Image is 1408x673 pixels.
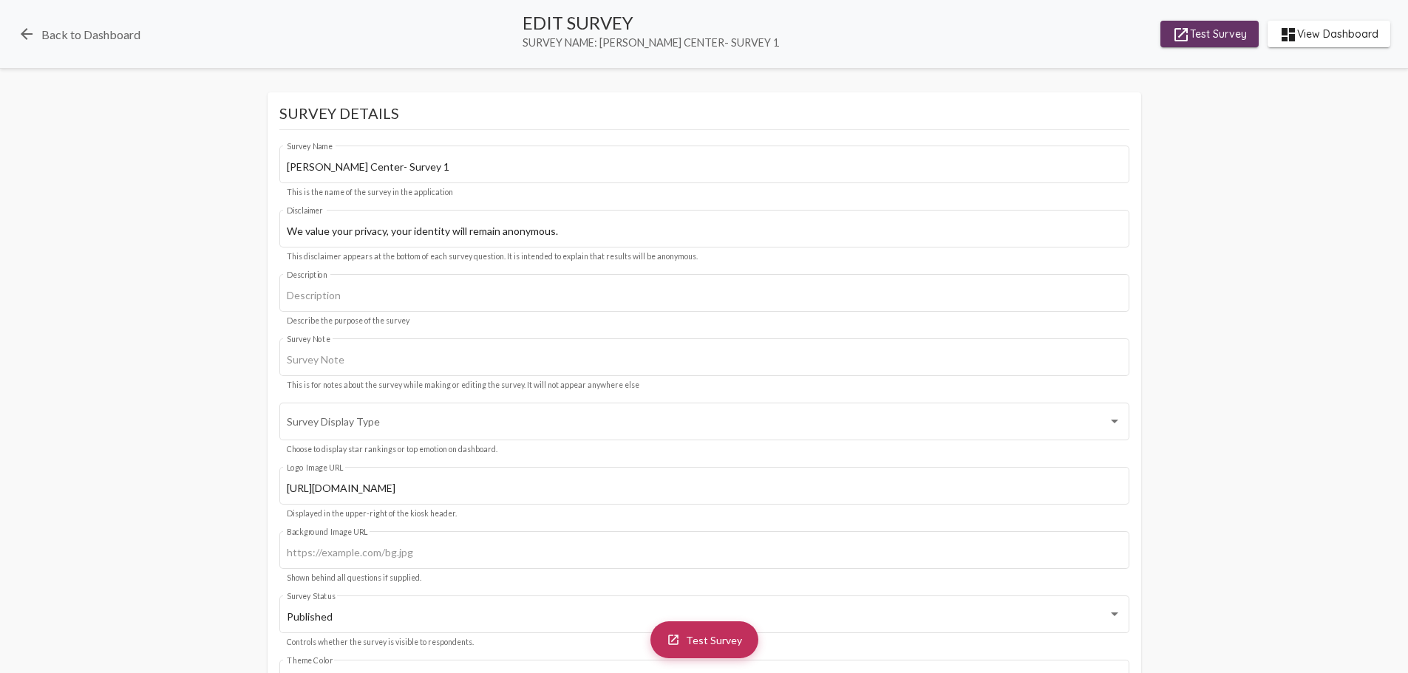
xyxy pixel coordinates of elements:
[523,12,779,33] div: Edit Survey
[287,638,474,647] mat-hint: Controls whether the survey is visible to respondents.
[287,188,453,197] mat-hint: This is the name of the survey in the application
[686,634,742,646] span: Test Survey
[523,36,779,49] span: Survey Name: [PERSON_NAME] Center- Survey 1
[1160,21,1259,47] button: Test Survey
[1279,21,1378,47] span: View Dashboard
[667,633,680,646] mat-icon: launch
[287,445,497,454] mat-hint: Choose to display star rankings or top emotion on dashboard.
[1279,26,1297,44] mat-icon: dashboard
[287,290,1121,301] input: Description
[287,574,421,583] mat-hint: Shown behind all questions if supplied.
[287,253,698,262] mat-hint: This disclaimer appears at the bottom of each survey question. It is intended to explain that res...
[1172,26,1190,44] mat-icon: launch
[18,25,140,43] a: Back to Dashboard
[650,621,758,658] a: Test Survey
[287,225,1121,237] input: Disclaimer
[287,381,639,390] mat-hint: This is for notes about the survey while making or editing the survey. It will not appear anywher...
[18,25,35,43] mat-icon: arrow_back
[287,317,409,326] mat-hint: Describe the purpose of the survey
[287,161,1121,173] input: Survey Name
[287,354,1121,366] input: Survey Note
[287,547,1121,558] input: https://example.com/bg.jpg
[287,482,1121,494] input: https://example.com/logo.png
[1268,21,1390,47] button: View Dashboard
[287,510,457,519] mat-hint: Displayed in the upper-right of the kiosk header.
[279,104,1129,130] mat-card-title: Survey Details
[287,610,333,623] span: Published
[1172,21,1247,47] span: Test Survey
